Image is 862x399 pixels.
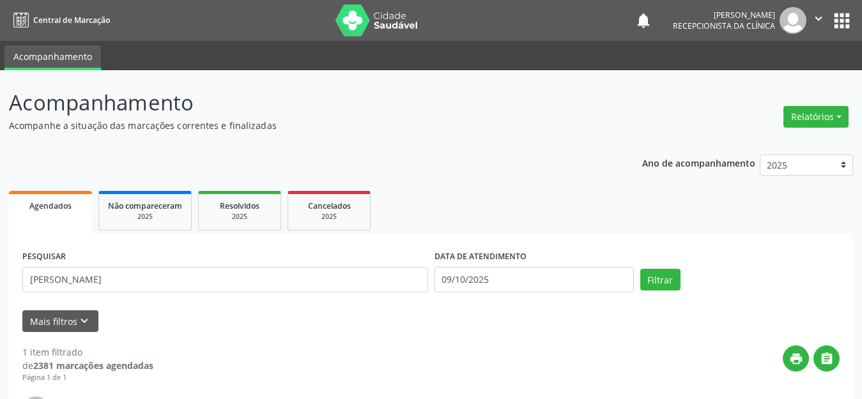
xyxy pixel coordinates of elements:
[435,267,634,292] input: Selecione um intervalo
[673,10,775,20] div: [PERSON_NAME]
[22,247,66,267] label: PESQUISAR
[806,7,831,34] button: 
[435,247,527,267] label: DATA DE ATENDIMENTO
[9,87,600,119] p: Acompanhamento
[108,200,182,211] span: Não compareceram
[22,345,153,359] div: 1 item filtrado
[29,200,72,211] span: Agendados
[297,212,361,222] div: 2025
[635,11,652,29] button: notifications
[831,10,853,32] button: apps
[9,119,600,132] p: Acompanhe a situação das marcações correntes e finalizadas
[783,106,849,128] button: Relatórios
[308,200,351,211] span: Cancelados
[813,345,840,372] button: 
[33,359,153,372] strong: 2381 marcações agendadas
[640,269,681,290] button: Filtrar
[22,372,153,383] div: Página 1 de 1
[33,15,110,26] span: Central de Marcação
[220,200,259,211] span: Resolvidos
[780,7,806,34] img: img
[9,10,110,31] a: Central de Marcação
[108,212,182,222] div: 2025
[673,20,775,31] span: Recepcionista da clínica
[642,154,755,170] p: Ano de acompanhamento
[208,212,272,222] div: 2025
[783,345,809,372] button: print
[820,352,834,366] i: 
[789,352,803,366] i: print
[77,314,91,328] i: keyboard_arrow_down
[812,11,826,26] i: 
[4,45,101,70] a: Acompanhamento
[22,310,98,333] button: Mais filtroskeyboard_arrow_down
[22,267,428,292] input: Nome, CNS
[22,359,153,372] div: de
